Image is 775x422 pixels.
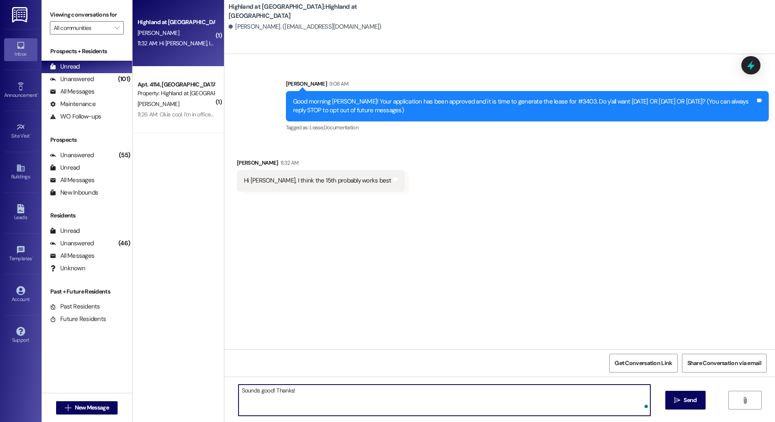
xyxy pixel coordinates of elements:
[50,163,80,172] div: Unread
[50,62,80,71] div: Unread
[116,73,132,86] div: (101)
[138,39,295,47] div: 11:32 AM: Hi [PERSON_NAME], I think the 15th probably works best
[116,237,132,250] div: (46)
[50,75,94,84] div: Unanswered
[65,405,71,411] i: 
[50,112,101,121] div: WO Follow-ups
[117,149,132,162] div: (55)
[42,47,132,56] div: Prospects + Residents
[42,287,132,296] div: Past + Future Residents
[4,243,37,265] a: Templates •
[684,396,696,405] span: Send
[37,91,38,97] span: •
[42,211,132,220] div: Residents
[237,158,405,170] div: [PERSON_NAME]
[244,176,391,185] div: Hi [PERSON_NAME], I think the 15th probably works best
[12,7,29,22] img: ResiDesk Logo
[286,79,769,91] div: [PERSON_NAME]
[229,2,395,20] b: Highland at [GEOGRAPHIC_DATA]: Highland at [GEOGRAPHIC_DATA]
[50,302,100,311] div: Past Residents
[50,264,85,273] div: Unknown
[56,401,118,415] button: New Message
[286,121,769,133] div: Tagged as:
[138,18,214,27] div: Highland at [GEOGRAPHIC_DATA]
[4,161,37,183] a: Buildings
[75,403,109,412] span: New Message
[239,385,651,416] textarea: To enrich screen reader interactions, please activate Accessibility in Grammarly extension settings
[50,188,98,197] div: New Inbounds
[30,132,31,138] span: •
[50,8,124,21] label: Viewing conversations for
[54,21,111,35] input: All communities
[50,151,94,160] div: Unanswered
[50,87,94,96] div: All Messages
[138,100,179,108] span: [PERSON_NAME]
[324,124,359,131] span: Documentation
[4,284,37,306] a: Account
[50,100,96,109] div: Maintenance
[615,359,672,368] span: Get Conversation Link
[327,79,348,88] div: 9:08 AM
[138,89,214,98] div: Property: Highland at [GEOGRAPHIC_DATA]
[115,25,119,31] i: 
[138,111,367,118] div: 11:26 AM: Okie cool. I'm in office [DATE] so if you can get it before I get home that would be gr...
[50,227,80,235] div: Unread
[50,239,94,248] div: Unanswered
[310,124,323,131] span: Lease ,
[138,80,214,89] div: Apt. 4114, [GEOGRAPHIC_DATA] at [GEOGRAPHIC_DATA]
[687,359,761,368] span: Share Conversation via email
[682,354,767,373] button: Share Conversation via email
[674,397,680,404] i: 
[138,29,179,37] span: [PERSON_NAME]
[742,397,748,404] i: 
[50,176,94,185] div: All Messages
[665,391,706,410] button: Send
[4,324,37,347] a: Support
[609,354,677,373] button: Get Conversation Link
[4,202,37,224] a: Leads
[32,254,33,260] span: •
[293,97,755,115] div: Good morning [PERSON_NAME]! Your application has been approved and it is time to generate the lea...
[50,252,94,260] div: All Messages
[4,120,37,143] a: Site Visit •
[278,158,299,167] div: 11:32 AM
[42,136,132,144] div: Prospects
[50,315,106,323] div: Future Residents
[229,22,381,31] div: [PERSON_NAME]. ([EMAIL_ADDRESS][DOMAIN_NAME])
[4,38,37,61] a: Inbox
